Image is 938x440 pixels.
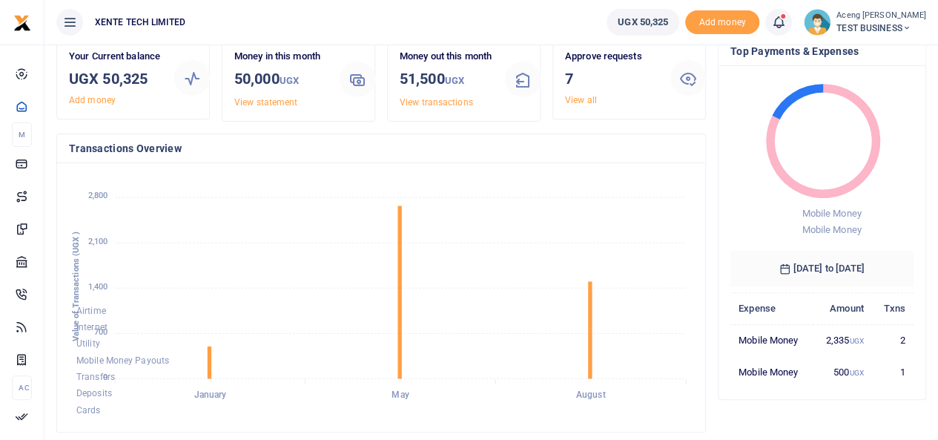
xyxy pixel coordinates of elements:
[601,9,685,36] li: Wallet ballance
[194,390,227,400] tspan: January
[88,282,108,292] tspan: 1,400
[872,292,914,324] th: Txns
[13,14,31,32] img: logo-small
[88,191,108,201] tspan: 2,800
[730,292,813,324] th: Expense
[12,375,32,400] li: Ac
[234,68,328,92] h3: 50,000
[836,22,926,35] span: TEST BUSINESS
[94,327,108,337] tspan: 700
[89,16,191,29] span: XENTE TECH LIMITED
[804,9,926,36] a: profile-user Aceng [PERSON_NAME] TEST BUSINESS
[849,337,863,345] small: UGX
[12,122,32,147] li: M
[685,10,759,35] li: Toup your wallet
[685,10,759,35] span: Add money
[76,389,112,399] span: Deposits
[872,324,914,356] td: 2
[565,68,658,90] h3: 7
[576,390,606,400] tspan: August
[444,75,463,86] small: UGX
[400,97,473,108] a: View transactions
[13,16,31,27] a: logo-small logo-large logo-large
[802,224,861,235] span: Mobile Money
[71,232,81,342] text: Value of Transactions (UGX )
[730,356,813,387] td: Mobile Money
[103,372,108,382] tspan: 0
[76,322,108,332] span: Internet
[69,95,116,105] a: Add money
[813,292,872,324] th: Amount
[802,208,861,219] span: Mobile Money
[730,324,813,356] td: Mobile Money
[400,49,493,65] p: Money out this month
[804,9,830,36] img: profile-user
[730,43,914,59] h4: Top Payments & Expenses
[872,356,914,387] td: 1
[836,10,926,22] small: Aceng [PERSON_NAME]
[76,405,101,416] span: Cards
[685,16,759,27] a: Add money
[730,251,914,286] h6: [DATE] to [DATE]
[849,369,863,377] small: UGX
[76,355,169,366] span: Mobile Money Payouts
[76,306,106,316] span: Airtime
[234,97,297,108] a: View statement
[565,95,597,105] a: View all
[76,372,115,382] span: Transfers
[69,140,693,157] h4: Transactions Overview
[565,49,658,65] p: Approve requests
[813,324,872,356] td: 2,335
[813,356,872,387] td: 500
[88,237,108,246] tspan: 2,100
[76,339,100,349] span: Utility
[280,75,299,86] small: UGX
[69,68,162,90] h3: UGX 50,325
[578,424,593,439] button: Close
[607,9,679,36] a: UGX 50,325
[392,390,409,400] tspan: May
[618,15,668,30] span: UGX 50,325
[234,49,328,65] p: Money in this month
[400,68,493,92] h3: 51,500
[69,49,162,65] p: Your Current balance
